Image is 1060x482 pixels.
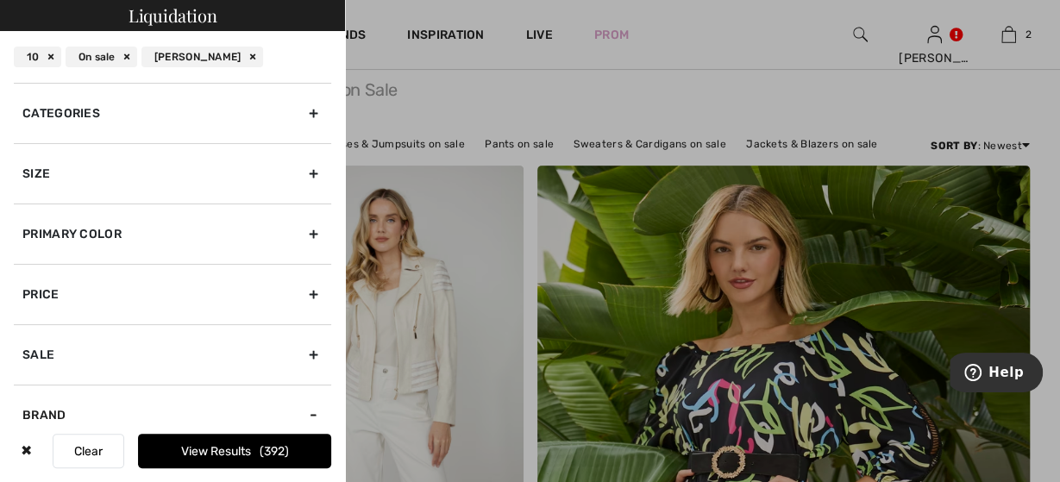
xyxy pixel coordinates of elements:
div: Categories [14,83,331,143]
iframe: Opens a widget where you can find more information [950,353,1043,396]
div: Size [14,143,331,203]
div: ✖ [14,434,39,468]
button: Clear [53,434,124,468]
span: 392 [260,444,289,459]
div: On sale [66,47,137,67]
button: View Results392 [138,434,331,468]
div: [PERSON_NAME] [141,47,263,67]
div: Primary Color [14,203,331,264]
div: 10 [14,47,61,67]
div: Brand [14,385,331,445]
div: Sale [14,324,331,385]
div: Price [14,264,331,324]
